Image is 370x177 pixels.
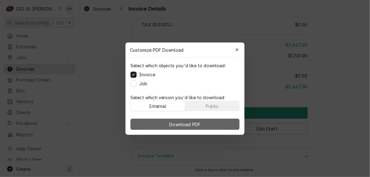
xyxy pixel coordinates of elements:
div: Internal [149,103,166,109]
button: Download PDF [130,119,240,130]
p: Select which version you'd like to download: [130,94,240,101]
div: Customize PDF Download [126,42,244,57]
div: Public [206,103,219,109]
span: Download PDF [168,121,202,127]
label: Invoice [139,71,155,78]
label: Job [139,80,147,87]
p: Select which objects you'd like to download: [130,62,226,69]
